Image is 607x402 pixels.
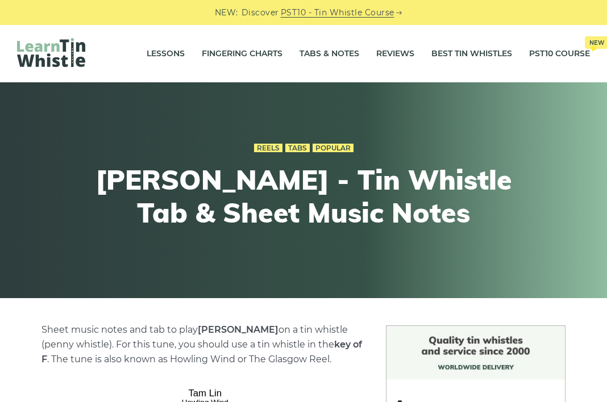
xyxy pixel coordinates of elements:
[17,38,85,67] img: LearnTinWhistle.com
[94,164,513,229] h1: [PERSON_NAME] - Tin Whistle Tab & Sheet Music Notes
[300,40,359,68] a: Tabs & Notes
[198,324,278,335] strong: [PERSON_NAME]
[376,40,414,68] a: Reviews
[41,323,369,367] p: Sheet music notes and tab to play on a tin whistle (penny whistle). For this tune, you should use...
[254,144,282,153] a: Reels
[431,40,512,68] a: Best Tin Whistles
[285,144,310,153] a: Tabs
[202,40,282,68] a: Fingering Charts
[529,40,590,68] a: PST10 CourseNew
[147,40,185,68] a: Lessons
[313,144,354,153] a: Popular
